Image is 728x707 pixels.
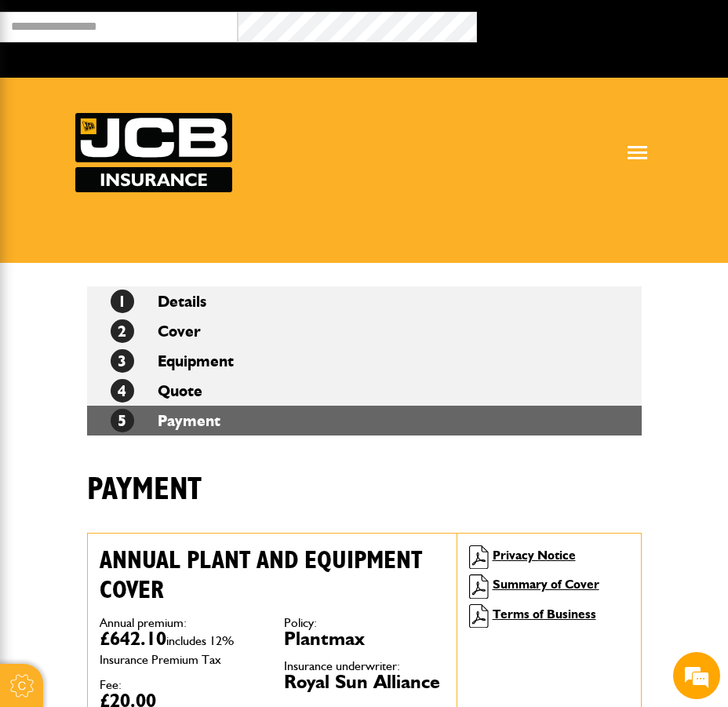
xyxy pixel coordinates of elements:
[100,545,445,606] h2: Annual plant and equipment cover
[100,629,260,667] dd: £642.10
[111,381,202,400] a: 4Quote
[100,679,260,691] dt: Fee:
[111,349,134,373] span: 3
[111,292,206,311] a: 1Details
[100,617,260,629] dt: Annual premium:
[75,113,232,192] img: JCB Insurance Services logo
[284,660,445,672] dt: Insurance underwriter:
[111,379,134,403] span: 4
[111,352,234,370] a: 3Equipment
[284,629,445,648] dd: Plantmax
[111,409,134,432] span: 5
[111,322,201,341] a: 2Cover
[75,113,232,192] a: JCB Insurance Services
[493,548,576,563] a: Privacy Notice
[111,319,134,343] span: 2
[87,406,642,435] li: Payment
[284,617,445,629] dt: Policy:
[100,633,234,667] span: includes 12% Insurance Premium Tax
[111,290,134,313] span: 1
[477,12,716,36] button: Broker Login
[284,672,445,691] dd: Royal Sun Alliance
[87,471,202,508] h1: Payment
[493,607,596,621] a: Terms of Business
[493,577,599,592] a: Summary of Cover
